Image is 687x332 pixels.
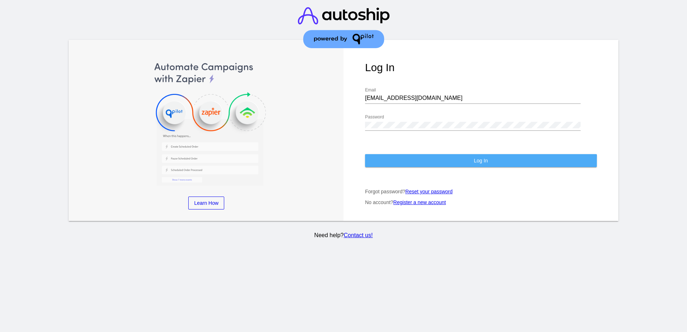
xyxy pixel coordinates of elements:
a: Register a new account [393,199,446,205]
a: Learn How [188,197,224,209]
span: Learn How [194,200,218,206]
p: Forgot password? [365,189,597,194]
p: No account? [365,199,597,205]
h1: Log In [365,61,597,74]
span: Log In [474,158,488,163]
a: Contact us! [343,232,373,238]
input: Email [365,95,581,101]
p: Need help? [68,232,619,239]
img: Automate Campaigns with Zapier, QPilot and Klaviyo [91,61,322,186]
button: Log In [365,154,597,167]
a: Reset your password [405,189,453,194]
